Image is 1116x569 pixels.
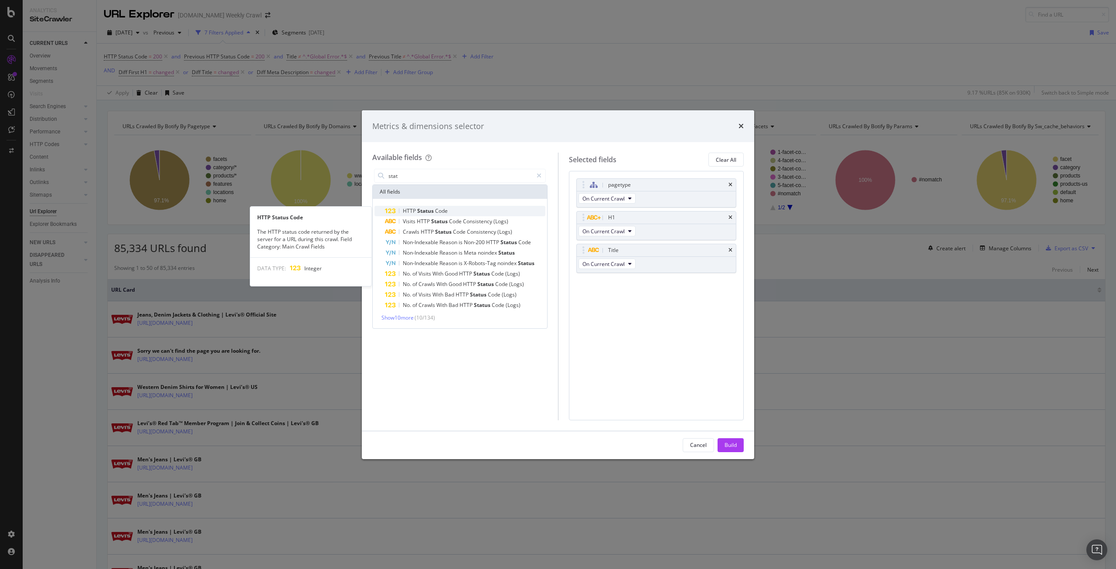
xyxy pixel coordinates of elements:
[449,218,463,225] span: Code
[372,153,422,162] div: Available fields
[728,248,732,253] div: times
[449,301,459,309] span: Bad
[467,228,497,235] span: Consistency
[518,239,531,246] span: Code
[250,214,371,221] div: HTTP Status Code
[403,291,412,298] span: No.
[518,259,534,267] span: Status
[506,301,521,309] span: (Logs)
[432,270,445,277] span: With
[463,280,477,288] span: HTTP
[509,280,524,288] span: (Logs)
[418,301,436,309] span: Crawls
[403,228,421,235] span: Crawls
[418,270,432,277] span: Visits
[683,438,714,452] button: Cancel
[445,291,456,298] span: Bad
[690,441,707,449] div: Cancel
[576,178,737,208] div: pagetypetimesOn Current Crawl
[250,228,371,250] div: The HTTP status code returned by the server for a URL during this crawl. Field Category: Main Cra...
[569,155,616,165] div: Selected fields
[464,239,486,246] span: Non-200
[582,260,625,268] span: On Current Crawl
[403,270,412,277] span: No.
[403,207,417,215] span: HTTP
[436,301,449,309] span: With
[445,270,459,277] span: Good
[403,280,412,288] span: No.
[403,239,439,246] span: Non-Indexable
[412,291,418,298] span: of
[372,121,484,132] div: Metrics & dimensions selector
[495,280,509,288] span: Code
[403,218,417,225] span: Visits
[417,218,431,225] span: HTTP
[459,249,464,256] span: is
[418,291,432,298] span: Visits
[459,270,473,277] span: HTTP
[728,182,732,187] div: times
[439,239,459,246] span: Reason
[725,441,737,449] div: Build
[403,259,439,267] span: Non-Indexable
[439,259,459,267] span: Reason
[578,226,636,236] button: On Current Crawl
[608,246,619,255] div: Title
[435,207,448,215] span: Code
[576,244,737,273] div: TitletimesOn Current Crawl
[477,280,495,288] span: Status
[486,239,500,246] span: HTTP
[493,218,508,225] span: (Logs)
[449,280,463,288] span: Good
[388,169,533,182] input: Search by field name
[435,228,453,235] span: Status
[728,215,732,220] div: times
[412,280,418,288] span: of
[463,218,493,225] span: Consistency
[381,314,414,321] span: Show 10 more
[718,438,744,452] button: Build
[497,228,512,235] span: (Logs)
[578,193,636,204] button: On Current Crawl
[403,249,439,256] span: Non-Indexable
[1086,539,1107,560] div: Open Intercom Messenger
[403,301,412,309] span: No.
[708,153,744,167] button: Clear All
[417,207,435,215] span: Status
[439,249,459,256] span: Reason
[578,259,636,269] button: On Current Crawl
[464,259,497,267] span: X-Robots-Tag
[453,228,467,235] span: Code
[738,121,744,132] div: times
[488,291,502,298] span: Code
[492,301,506,309] span: Code
[431,218,449,225] span: Status
[373,185,547,199] div: All fields
[498,249,515,256] span: Status
[459,301,474,309] span: HTTP
[500,239,518,246] span: Status
[474,301,492,309] span: Status
[412,270,418,277] span: of
[415,314,435,321] span: ( 10 / 134 )
[491,270,505,277] span: Code
[432,291,445,298] span: With
[716,156,736,164] div: Clear All
[608,213,615,222] div: H1
[582,195,625,202] span: On Current Crawl
[478,249,498,256] span: noindex
[464,249,478,256] span: Meta
[436,280,449,288] span: With
[362,110,754,459] div: modal
[497,259,518,267] span: noindex
[459,259,464,267] span: is
[582,228,625,235] span: On Current Crawl
[418,280,436,288] span: Crawls
[505,270,520,277] span: (Logs)
[459,239,464,246] span: is
[473,270,491,277] span: Status
[502,291,517,298] span: (Logs)
[421,228,435,235] span: HTTP
[576,211,737,240] div: H1timesOn Current Crawl
[470,291,488,298] span: Status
